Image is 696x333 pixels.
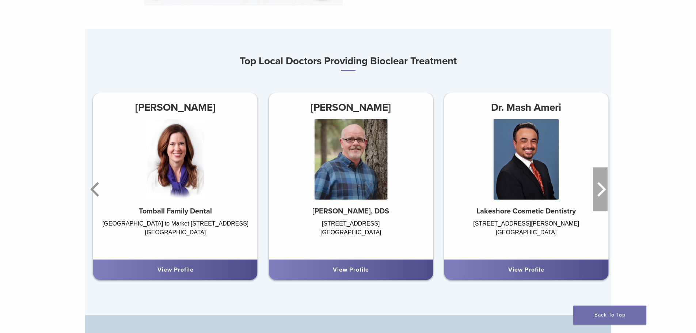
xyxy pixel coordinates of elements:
a: View Profile [157,266,194,273]
button: Next [593,167,608,211]
img: Dr. Mash Ameri [494,119,559,200]
img: Dr. Audra Hiemstra [147,119,204,200]
a: View Profile [508,266,544,273]
div: [STREET_ADDRESS][PERSON_NAME] [GEOGRAPHIC_DATA] [444,219,608,252]
strong: [PERSON_NAME], DDS [312,207,389,216]
div: [GEOGRAPHIC_DATA] to Market [STREET_ADDRESS] [GEOGRAPHIC_DATA] [93,219,258,252]
strong: Lakeshore Cosmetic Dentistry [476,207,576,216]
a: View Profile [333,266,369,273]
img: Dr. Dave Dorroh [314,119,387,200]
h3: [PERSON_NAME] [93,99,258,116]
h3: Dr. Mash Ameri [444,99,608,116]
div: [STREET_ADDRESS] [GEOGRAPHIC_DATA] [269,219,433,252]
h3: Top Local Doctors Providing Bioclear Treatment [85,52,611,71]
button: Previous [89,167,103,211]
strong: Tomball Family Dental [139,207,212,216]
h3: [PERSON_NAME] [269,99,433,116]
a: Back To Top [573,306,646,325]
